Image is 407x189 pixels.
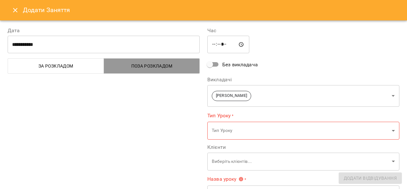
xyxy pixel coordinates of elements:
[104,58,200,74] button: Поза розкладом
[12,62,100,70] span: За розкладом
[207,112,399,119] label: Тип Уроку
[222,61,258,69] span: Без викладача
[207,85,399,107] div: [PERSON_NAME]
[23,5,399,15] h6: Додати Заняття
[207,28,399,33] label: Час
[212,158,389,165] p: Виберіть клієнтів...
[212,93,251,99] span: [PERSON_NAME]
[207,145,399,150] label: Клієнти
[8,3,23,18] button: Close
[108,62,196,70] span: Поза розкладом
[207,152,399,171] div: Виберіть клієнтів...
[8,28,200,33] label: Дата
[238,177,244,182] svg: Вкажіть назву уроку або виберіть клієнтів
[8,58,104,74] button: За розкладом
[207,77,399,82] label: Викладачі
[207,177,244,182] span: Назва уроку
[207,122,399,140] div: Тип Уроку
[212,127,389,134] p: Тип Уроку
